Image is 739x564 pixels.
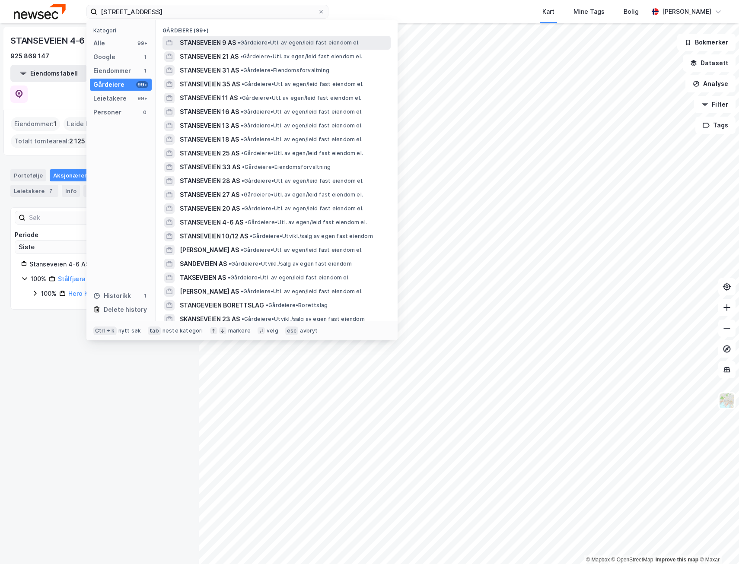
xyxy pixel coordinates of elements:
span: • [238,39,240,46]
div: 99+ [136,81,148,88]
button: Tags [695,117,736,134]
span: Gårdeiere • Utl. av egen/leid fast eiendom el. [239,95,361,101]
a: Mapbox [586,557,610,563]
span: STANSEVEIEN 9 AS [180,38,236,48]
div: 1 [141,54,148,60]
div: Gårdeiere (99+) [156,20,398,36]
div: Info [62,185,80,197]
span: STANGEVEIEN BORETTSLAG [180,300,264,311]
span: Gårdeiere • Utvikl./salg av egen fast eiendom [242,316,365,323]
div: 100% [31,274,46,284]
span: • [242,177,244,184]
input: Søk [25,211,120,224]
button: Filter [694,96,736,113]
span: • [250,233,252,239]
span: Gårdeiere • Utl. av egen/leid fast eiendom el. [242,81,363,88]
div: avbryt [300,327,318,334]
span: • [245,219,248,225]
iframe: Chat Widget [696,523,739,564]
div: Styret [83,185,119,197]
div: 1 [141,67,148,74]
img: newsec-logo.f6e21ccffca1b3a03d2d.png [14,4,66,19]
div: Totalt tomteareal : [11,134,96,148]
span: STANSEVEIEN 16 AS [180,107,239,117]
span: STANSEVEIEN 31 AS [180,65,239,76]
span: STANSEVEIEN 18 AS [180,134,239,145]
button: Eiendomstabell [10,65,87,82]
div: Google [93,52,115,62]
span: • [241,67,243,73]
div: Aksjonærer [50,169,90,181]
div: 100% [41,288,57,299]
button: Analyse [685,75,736,92]
div: 1 [141,292,148,299]
span: STANSEVEIEN 10/12 AS [180,231,248,241]
div: Delete history [104,304,147,315]
span: • [241,122,243,129]
span: Gårdeiere • Utl. av egen/leid fast eiendom el. [241,136,363,143]
span: STANSEVEIEN 27 AS [180,190,239,200]
div: Kart [542,6,554,17]
input: Søk på adresse, matrikkel, gårdeiere, leietakere eller personer [97,5,318,18]
div: Alle [93,38,105,48]
div: Gårdeiere [93,79,124,90]
div: Leide lokasjoner : [64,117,126,131]
span: • [228,274,230,281]
span: STANSEVEIEN 11 AS [180,93,238,103]
div: Bolig [624,6,639,17]
div: STANSEVEIEN 4-6 AS [10,34,100,48]
div: velg [267,327,278,334]
div: 99+ [136,95,148,102]
span: TAKSEVEIEN AS [180,272,226,283]
span: Gårdeiere • Utl. av egen/leid fast eiendom el. [241,122,363,129]
span: • [229,260,231,267]
span: Gårdeiere • Utl. av egen/leid fast eiendom el. [241,247,363,253]
span: Gårdeiere • Utl. av egen/leid fast eiendom el. [238,39,360,46]
span: Gårdeiere • Utvikl./salg av egen fast eiendom [229,260,352,267]
span: • [242,205,244,212]
div: Ctrl + k [93,326,117,335]
div: Kontrollprogram for chat [696,523,739,564]
div: [PERSON_NAME] [662,6,711,17]
span: • [241,191,244,198]
a: OpenStreetMap [612,557,653,563]
div: Kategori [93,27,152,34]
a: Hero Kapital AS [68,290,115,297]
span: Gårdeiere • Utl. av egen/leid fast eiendom el. [245,219,367,226]
span: • [266,302,268,308]
div: Eiendommer : [11,117,60,131]
div: esc [285,326,299,335]
span: Gårdeiere • Utl. av egen/leid fast eiendom el. [242,205,363,212]
span: [PERSON_NAME] AS [180,245,239,255]
span: Gårdeiere • Utl. av egen/leid fast eiendom el. [228,274,350,281]
div: Historikk [93,291,131,301]
span: • [241,150,244,156]
div: Personer [93,107,121,117]
div: 0 [141,109,148,116]
div: Portefølje [10,169,46,181]
span: • [241,136,243,143]
a: Stålfjæra Eiendom AS [58,275,123,282]
span: Gårdeiere • Utl. av egen/leid fast eiendom el. [240,53,362,60]
span: • [242,164,245,170]
span: • [241,108,243,115]
div: neste kategori [162,327,203,334]
span: Gårdeiere • Utl. av egen/leid fast eiendom el. [241,150,363,157]
span: STANSEVEIEN 21 AS [180,51,239,62]
span: • [242,81,244,87]
div: Periode [15,230,184,240]
input: ClearOpen [15,241,184,253]
span: Gårdeiere • Utl. av egen/leid fast eiendom el. [241,288,363,295]
span: Gårdeiere • Borettslag [266,302,328,309]
div: Stanseveien 4-6 AS [29,259,178,269]
span: STANSEVEIEN 33 AS [180,162,240,172]
span: • [241,247,243,253]
span: STANSEVEIEN 25 AS [180,148,239,158]
span: Gårdeiere • Utl. av egen/leid fast eiendom el. [241,191,363,198]
div: 925 869 147 [10,51,49,61]
span: [PERSON_NAME] AS [180,286,239,297]
span: Gårdeiere • Utl. av egen/leid fast eiendom el. [242,177,363,184]
a: Improve this map [656,557,698,563]
span: STANSEVEIEN 13 AS [180,120,239,131]
span: • [241,288,243,295]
